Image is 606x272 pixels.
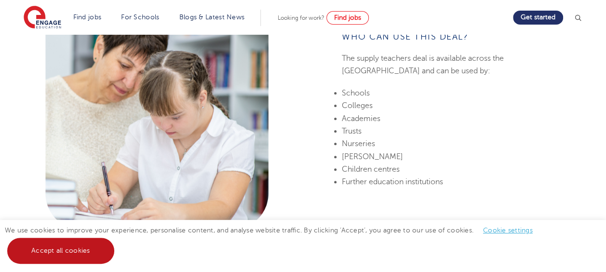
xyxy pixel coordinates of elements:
a: Get started [513,11,563,25]
li: Academies [342,112,557,124]
span: Who can use this deal? [342,31,468,41]
img: Engage Education [24,6,61,30]
span: Find jobs [334,14,361,21]
a: For Schools [121,14,159,21]
a: Accept all cookies [7,238,114,264]
li: Children centres [342,163,557,175]
a: Cookie settings [483,227,533,234]
li: Further education institutions [342,176,557,188]
span: We use cookies to improve your experience, personalise content, and analyse website traffic. By c... [5,227,542,254]
a: Find jobs [73,14,102,21]
li: Nurseries [342,137,557,150]
span: Looking for work? [278,14,324,21]
li: [PERSON_NAME] [342,150,557,163]
p: The supply teachers deal is available across the [GEOGRAPHIC_DATA] and can be used by: [342,52,557,77]
li: Trusts [342,125,557,137]
li: Colleges [342,99,557,112]
a: Blogs & Latest News [179,14,245,21]
a: Find jobs [326,11,369,25]
li: Schools [342,87,557,99]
